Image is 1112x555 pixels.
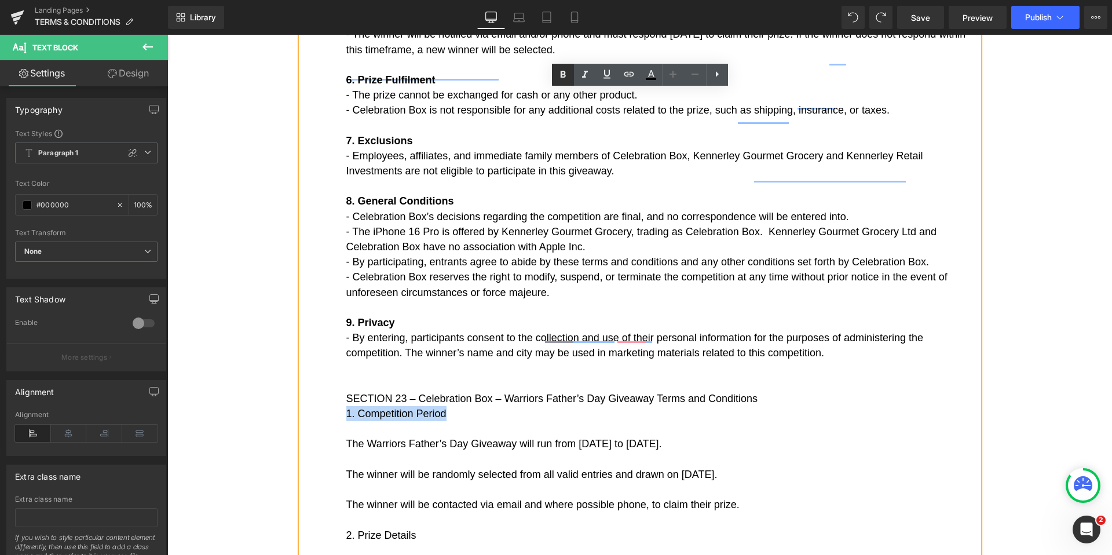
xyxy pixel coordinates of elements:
[7,344,166,371] button: More settings
[179,221,762,233] span: - By participating, entrants agree to abide by these terms and conditions and any other condition...
[129,195,157,215] div: %
[505,6,533,29] a: Laptop
[1096,516,1106,525] span: 2
[15,229,158,237] div: Text Transform
[35,17,120,27] span: TERMS & CONDITIONS
[179,495,249,506] span: 2. Prize Details
[15,495,158,503] div: Extra class name
[179,70,723,81] span: - Celebration Box is not responsible for any additional costs related to the prize, such as shipp...
[1073,516,1100,543] iframe: Intercom live chat
[179,54,470,66] span: - The prize cannot be exchanged for cash or any other product.
[1025,13,1052,22] span: Publish
[32,43,78,52] span: Text Block
[1084,6,1107,29] button: More
[179,282,228,294] strong: 9. Privacy
[61,352,107,363] p: More settings
[24,247,42,255] b: None
[190,12,216,23] span: Library
[179,100,246,112] strong: 7. Exclusions
[86,60,170,86] a: Design
[179,373,279,385] span: 1. Competition Period
[477,6,505,29] a: Desktop
[842,6,865,29] button: Undo
[179,191,770,218] span: - The iPhone 16 Pro is offered by Kennerley Gourmet Grocery, trading as Celebration Box. Kennerle...
[179,160,287,172] strong: 8. General Conditions
[179,297,756,370] span: - By entering, participants consent to the collection and use of their personal information for t...
[38,148,79,158] b: Paragraph 1
[963,12,993,24] span: Preview
[15,288,65,304] div: Text Shadow
[36,199,111,211] input: Color
[179,236,780,263] span: - Celebration Box reserves the right to modify, suspend, or terminate the competition at any time...
[179,176,682,188] span: - Celebration Box’s decisions regarding the competition are final, and no correspondence will be ...
[15,98,63,115] div: Typography
[168,6,224,29] a: New Library
[911,12,930,24] span: Save
[15,318,121,330] div: Enable
[949,6,1007,29] a: Preview
[15,465,81,481] div: Extra class name
[179,115,756,142] span: - Employees, affiliates, and immediate family members of Celebration Box, Kennerley Gourmet Groce...
[15,411,158,419] div: Alignment
[35,6,168,15] a: Landing Pages
[15,180,158,188] div: Text Color
[1011,6,1080,29] button: Publish
[15,129,158,138] div: Text Styles
[167,35,1112,555] iframe: To enrich screen reader interactions, please activate Accessibility in Grammarly extension settings
[561,6,588,29] a: Mobile
[179,434,550,446] span: The winner will be randomly selected from all valid entries and drawn on [DATE].
[179,39,268,51] strong: 6. Prize Fulfilment
[533,6,561,29] a: Tablet
[179,403,495,415] span: The Warriors Father’s Day Giveaway will run from [DATE] to [DATE].
[869,6,892,29] button: Redo
[179,464,572,476] span: The winner will be contacted via email and where possible phone, to claim their prize.
[15,381,54,397] div: Alignment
